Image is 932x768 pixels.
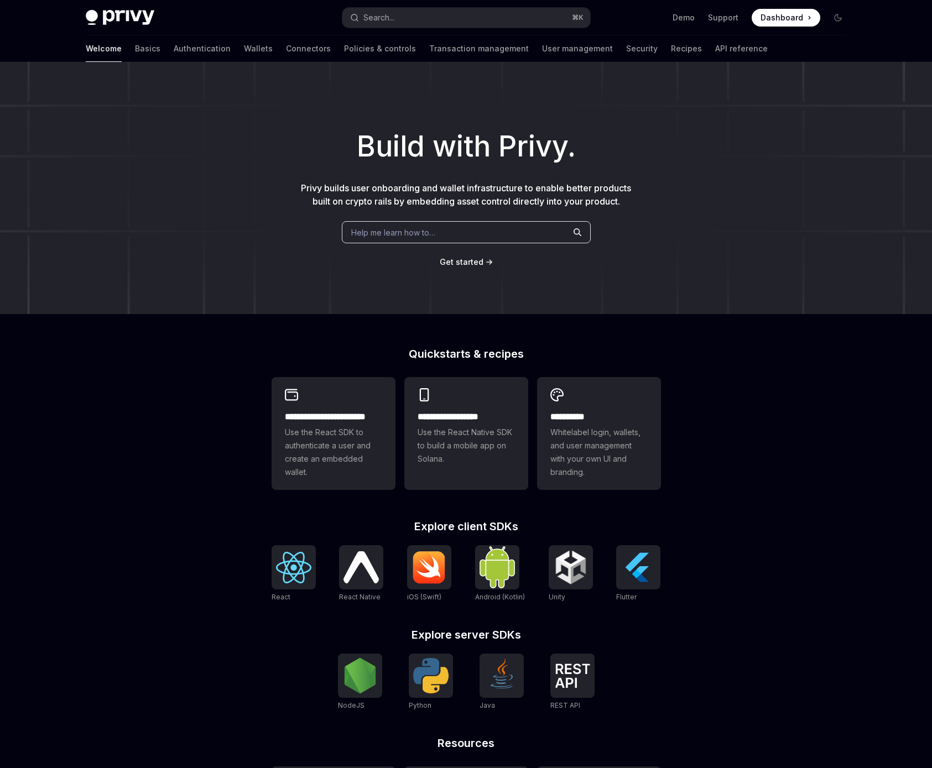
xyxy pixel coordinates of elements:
span: Use the React SDK to authenticate a user and create an embedded wallet. [285,426,382,479]
a: Authentication [174,35,231,62]
a: Get started [440,257,483,268]
a: Support [708,12,738,23]
a: Security [626,35,658,62]
a: Demo [673,12,695,23]
img: React [276,552,311,583]
a: Welcome [86,35,122,62]
img: Java [484,658,519,693]
div: Search... [363,11,394,24]
span: iOS (Swift) [407,593,441,601]
span: NodeJS [338,701,365,709]
h2: Resources [272,738,661,749]
a: API reference [715,35,768,62]
a: JavaJava [480,654,524,711]
a: NodeJSNodeJS [338,654,382,711]
img: NodeJS [342,658,378,693]
span: React [272,593,290,601]
span: Java [480,701,495,709]
a: **** *****Whitelabel login, wallets, and user management with your own UI and branding. [537,377,661,490]
a: React NativeReact Native [339,545,383,603]
button: Toggle dark mode [829,9,847,27]
span: Use the React Native SDK to build a mobile app on Solana. [418,426,515,466]
span: Whitelabel login, wallets, and user management with your own UI and branding. [550,426,648,479]
a: FlutterFlutter [616,545,660,603]
a: **** **** **** ***Use the React Native SDK to build a mobile app on Solana. [404,377,528,490]
a: Connectors [286,35,331,62]
span: Flutter [616,593,637,601]
a: PythonPython [409,654,453,711]
span: Dashboard [761,12,803,23]
a: Transaction management [429,35,529,62]
a: User management [542,35,613,62]
a: Dashboard [752,9,820,27]
button: Search...⌘K [342,8,590,28]
span: Privy builds user onboarding and wallet infrastructure to enable better products built on crypto ... [301,182,631,207]
a: Recipes [671,35,702,62]
a: Policies & controls [344,35,416,62]
span: Android (Kotlin) [475,593,525,601]
img: REST API [555,663,590,688]
span: Get started [440,257,483,267]
span: ⌘ K [572,13,584,22]
a: UnityUnity [549,545,593,603]
span: Python [409,701,431,709]
a: iOS (Swift)iOS (Swift) [407,545,451,603]
img: iOS (Swift) [412,551,447,584]
span: Help me learn how to… [351,227,435,238]
a: Android (Kotlin)Android (Kotlin) [475,545,525,603]
h2: Quickstarts & recipes [272,348,661,359]
img: Flutter [621,550,656,585]
img: Android (Kotlin) [480,546,515,588]
span: React Native [339,593,381,601]
a: REST APIREST API [550,654,595,711]
a: Basics [135,35,160,62]
h2: Explore client SDKs [272,521,661,532]
h1: Build with Privy. [18,125,914,168]
img: Python [413,658,449,693]
a: Wallets [244,35,273,62]
img: Unity [553,550,589,585]
img: React Native [343,551,379,583]
a: ReactReact [272,545,316,603]
span: Unity [549,593,565,601]
img: dark logo [86,10,154,25]
span: REST API [550,701,580,709]
h2: Explore server SDKs [272,629,661,640]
